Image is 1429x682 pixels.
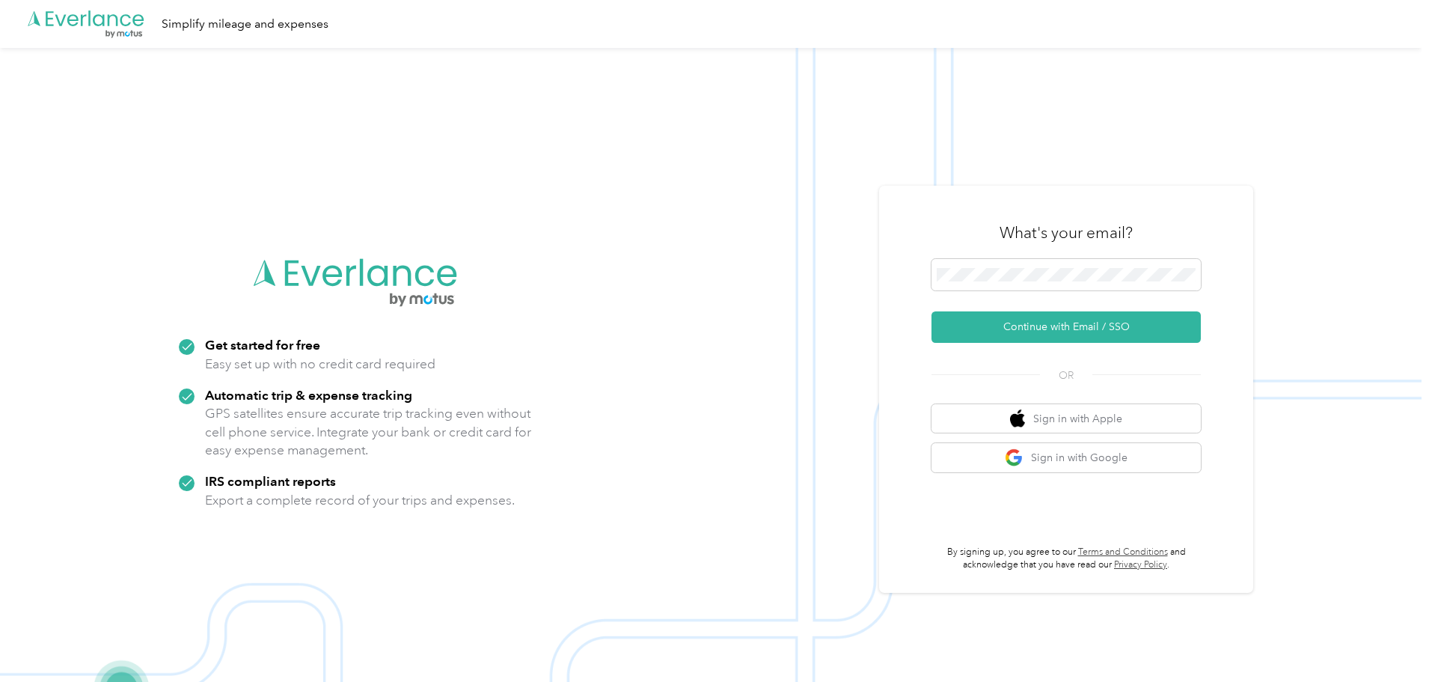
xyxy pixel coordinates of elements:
[205,491,515,510] p: Export a complete record of your trips and expenses.
[1040,368,1092,383] span: OR
[931,443,1201,472] button: google logoSign in with Google
[205,387,412,403] strong: Automatic trip & expense tracking
[1078,546,1168,558] a: Terms and Conditions
[1005,448,1023,467] img: google logo
[931,546,1201,572] p: By signing up, you agree to our and acknowledge that you have read our .
[162,15,328,34] div: Simplify mileage and expenses
[205,473,336,489] strong: IRS compliant reports
[205,337,320,353] strong: Get started for free
[931,311,1201,343] button: Continue with Email / SSO
[931,404,1201,433] button: apple logoSign in with Apple
[1010,409,1025,428] img: apple logo
[205,404,532,460] p: GPS satellites ensure accurate trip tracking even without cell phone service. Integrate your bank...
[1000,222,1133,243] h3: What's your email?
[205,355,435,374] p: Easy set up with no credit card required
[1114,559,1167,570] a: Privacy Policy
